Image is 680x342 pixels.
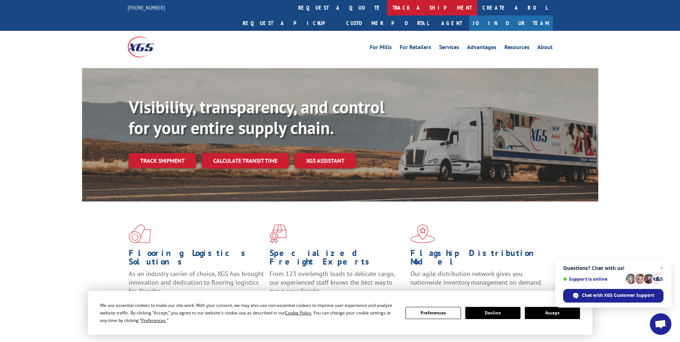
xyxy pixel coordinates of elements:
[467,44,496,52] a: Advantages
[129,96,385,139] b: Visibility, transparency, and control for your entire supply chain.
[525,307,580,319] button: Accept
[270,224,286,243] img: xgs-icon-focused-on-flooring-red
[563,276,623,282] span: Support is online
[100,301,397,324] div: We use essential cookies to make our site work. With your consent, we may also use non-essential ...
[129,153,196,168] a: Track shipment
[129,249,264,270] h1: Flooring Logistics Solutions
[410,249,546,270] h1: Flagship Distribution Model
[202,153,289,168] a: Calculate transit time
[504,44,529,52] a: Resources
[410,270,542,286] span: Our agile distribution network gives you nationwide inventory management on demand.
[439,44,459,52] a: Services
[400,44,431,52] a: For Retailers
[537,44,553,52] a: About
[285,310,311,316] span: Cookie Policy
[237,15,341,31] a: Request a pickup
[434,15,469,31] a: Agent
[141,317,166,323] span: Preferences
[270,270,405,301] p: From 123 overlength loads to delicate cargo, our experienced staff knows the best way to move you...
[410,224,435,243] img: xgs-icon-flagship-distribution-model-red
[370,44,392,52] a: For Mills
[563,265,664,271] span: Questions? Chat with us!
[469,15,553,31] a: Join Our Team
[341,15,434,31] a: Customer Portal
[582,292,654,299] span: Chat with XGS Customer Support
[129,270,264,295] span: As an industry carrier of choice, XGS has brought innovation and dedication to flooring logistics...
[657,264,666,272] span: Close chat
[129,224,151,243] img: xgs-icon-total-supply-chain-intelligence-red
[650,313,671,335] div: Open chat
[405,307,461,319] button: Preferences
[270,249,405,270] h1: Specialized Freight Experts
[563,289,664,303] div: Chat with XGS Customer Support
[88,291,593,335] div: Cookie Consent Prompt
[295,153,356,168] a: XGS ASSISTANT
[128,4,165,11] a: [PHONE_NUMBER]
[465,307,520,319] button: Decline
